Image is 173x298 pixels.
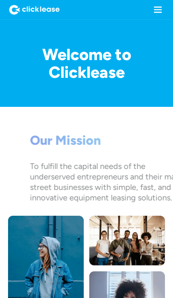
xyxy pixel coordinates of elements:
[9,5,60,15] img: Clicklease logo
[5,5,60,15] a: home
[8,46,165,81] h1: Welcome to Clicklease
